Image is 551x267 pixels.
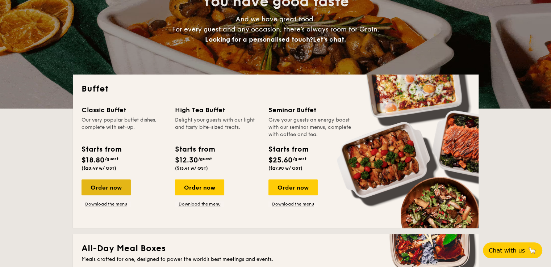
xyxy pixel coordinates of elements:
[268,144,308,155] div: Starts from
[205,35,313,43] span: Looking for a personalised touch?
[82,256,470,263] div: Meals crafted for one, designed to power the world's best meetings and events.
[82,116,166,138] div: Our very popular buffet dishes, complete with set-up.
[268,105,353,115] div: Seminar Buffet
[175,144,214,155] div: Starts from
[82,243,470,254] h2: All-Day Meal Boxes
[82,166,116,171] span: ($20.49 w/ GST)
[268,201,318,207] a: Download the menu
[268,116,353,138] div: Give your guests an energy boost with our seminar menus, complete with coffee and tea.
[175,179,224,195] div: Order now
[268,179,318,195] div: Order now
[82,156,105,165] span: $18.80
[175,116,260,138] div: Delight your guests with our light and tasty bite-sized treats.
[313,35,346,43] span: Let's chat.
[82,201,131,207] a: Download the menu
[293,156,306,161] span: /guest
[82,83,470,95] h2: Buffet
[105,156,118,161] span: /guest
[483,242,542,258] button: Chat with us🦙
[175,201,224,207] a: Download the menu
[172,15,379,43] span: And we have great food. For every guest and any occasion, there’s always room for Grain.
[175,156,198,165] span: $12.30
[82,144,121,155] div: Starts from
[175,105,260,115] div: High Tea Buffet
[82,179,131,195] div: Order now
[489,247,525,254] span: Chat with us
[175,166,208,171] span: ($13.41 w/ GST)
[198,156,212,161] span: /guest
[528,246,537,255] span: 🦙
[82,105,166,115] div: Classic Buffet
[268,156,293,165] span: $25.60
[268,166,302,171] span: ($27.90 w/ GST)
